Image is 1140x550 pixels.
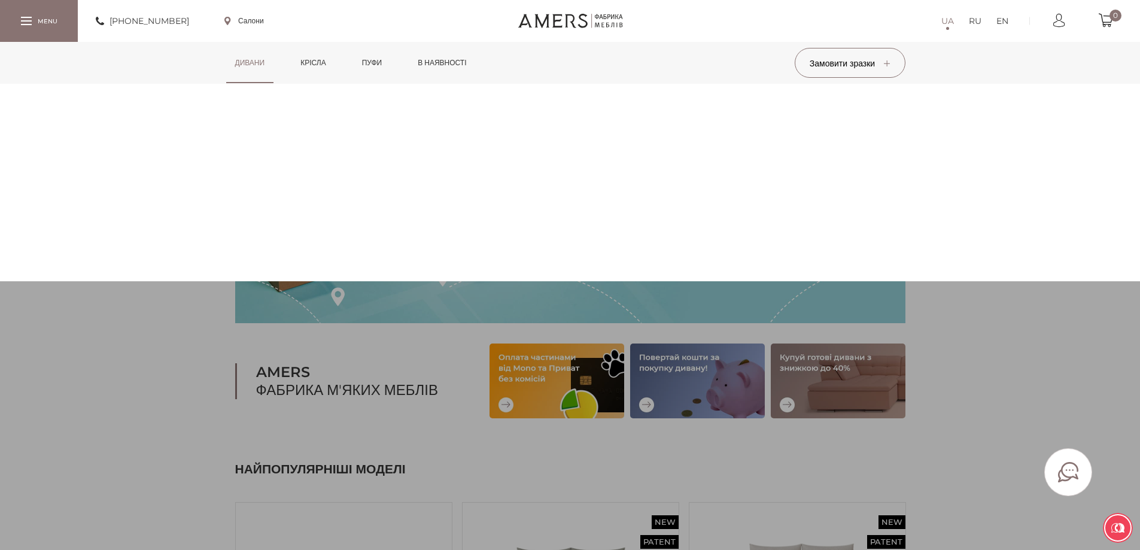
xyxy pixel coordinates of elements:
a: в наявності [409,42,475,84]
button: Замовити зразки [795,48,905,78]
a: EN [996,14,1008,28]
span: Замовити зразки [810,58,890,69]
a: Салони [224,16,264,26]
a: [PHONE_NUMBER] [96,14,189,28]
a: UA [941,14,954,28]
a: RU [969,14,981,28]
span: 0 [1109,10,1121,22]
a: Дивани [226,42,274,84]
a: Пуфи [353,42,391,84]
a: Крісла [291,42,335,84]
